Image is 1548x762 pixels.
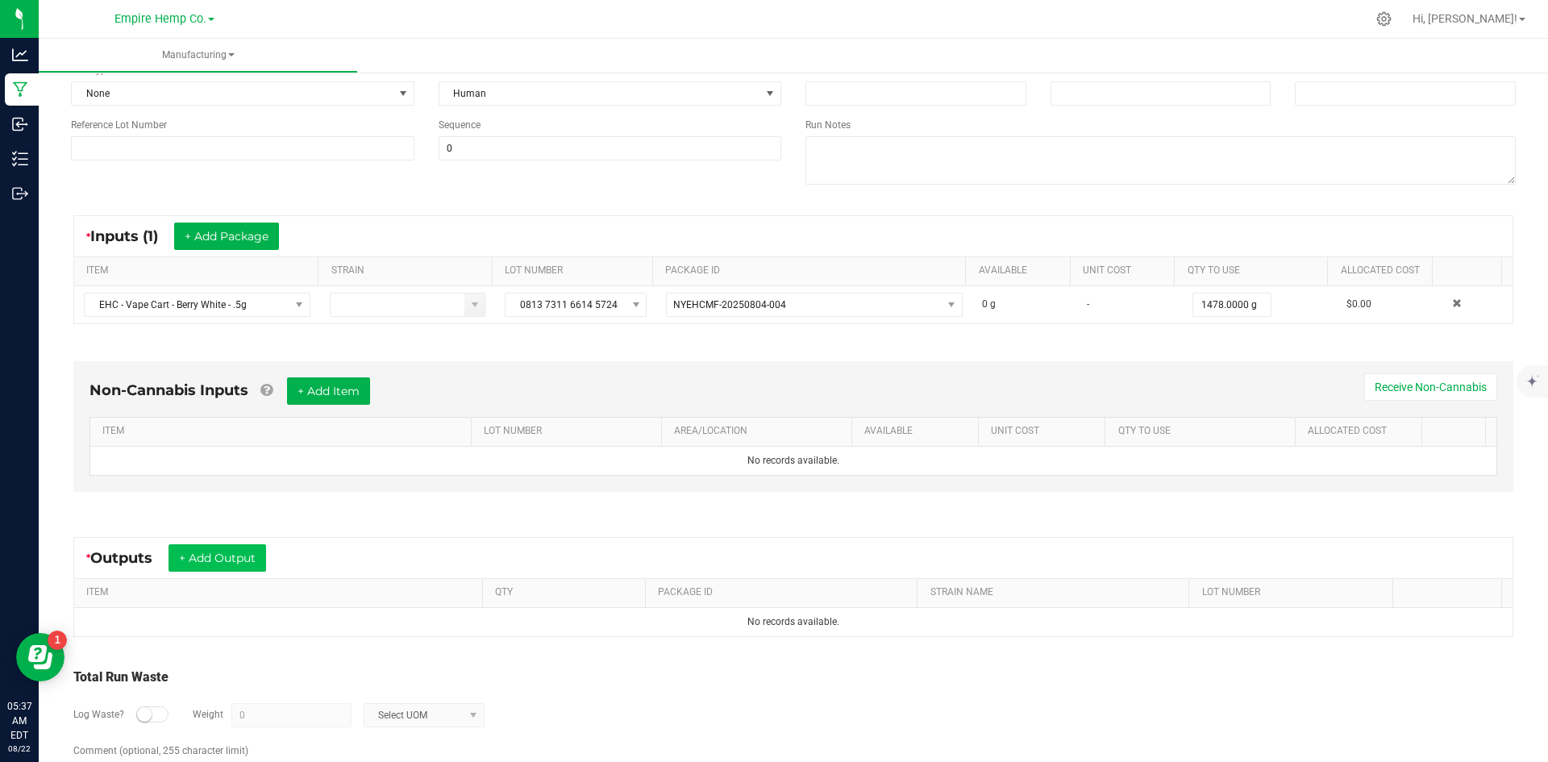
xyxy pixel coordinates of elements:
span: Sequence [439,119,481,131]
span: Empire Hemp Co. [114,12,206,26]
a: AVAILABLESortable [864,425,972,438]
td: No records available. [90,447,1496,475]
inline-svg: Outbound [12,185,28,202]
div: Manage settings [1374,11,1394,27]
span: None [72,82,393,105]
a: PACKAGE IDSortable [658,586,911,599]
button: + Add Output [169,544,266,572]
a: Sortable [1445,264,1496,277]
a: Sortable [1406,586,1496,599]
div: Total Run Waste [73,668,1513,687]
a: LOT NUMBERSortable [484,425,655,438]
button: + Add Package [174,223,279,250]
span: Hi, [PERSON_NAME]! [1413,12,1517,25]
span: - [1087,298,1089,310]
button: + Add Item [287,377,370,405]
inline-svg: Manufacturing [12,81,28,98]
a: AVAILABLESortable [979,264,1064,277]
a: Sortable [1435,425,1479,438]
a: Allocated CostSortable [1308,425,1416,438]
span: 0813 7311 6614 5724 [506,294,626,316]
span: Manufacturing [39,48,357,62]
a: ITEMSortable [86,264,312,277]
label: Weight [193,707,223,722]
a: AREA/LOCATIONSortable [674,425,845,438]
p: 08/22 [7,743,31,755]
span: Non-Cannabis Inputs [89,381,248,399]
a: LOT NUMBERSortable [1202,586,1387,599]
span: NO DATA FOUND [666,293,963,317]
a: QTY TO USESortable [1118,425,1289,438]
span: $0.00 [1346,298,1371,310]
p: 05:37 AM EDT [7,699,31,743]
inline-svg: Analytics [12,47,28,63]
span: 0 [982,298,988,310]
span: NO DATA FOUND [84,293,310,317]
iframe: Resource center unread badge [48,631,67,650]
span: Outputs [90,549,169,567]
td: No records available. [74,608,1513,636]
a: LOT NUMBERSortable [505,264,646,277]
inline-svg: Inventory [12,151,28,167]
a: STRAINSortable [331,264,486,277]
span: Human [439,82,761,105]
label: Log Waste? [73,707,124,722]
span: g [990,298,996,310]
span: NYEHCMF-20250804-004 [673,299,786,310]
a: Unit CostSortable [1083,264,1168,277]
iframe: Resource center [16,633,64,681]
button: Receive Non-Cannabis [1364,373,1497,401]
span: Reference Lot Number [71,119,167,131]
a: Manufacturing [39,39,357,73]
a: QTY TO USESortable [1188,264,1321,277]
span: Run Notes [805,119,851,131]
span: EHC - Vape Cart - Berry White - .5g [85,294,289,316]
a: PACKAGE IDSortable [665,264,959,277]
span: Inputs (1) [90,227,174,245]
a: ITEMSortable [102,425,464,438]
a: ITEMSortable [86,586,476,599]
a: Allocated CostSortable [1341,264,1426,277]
a: Add Non-Cannabis items that were also consumed in the run (e.g. gloves and packaging); Also add N... [260,381,273,399]
a: QTYSortable [495,586,639,599]
label: Comment (optional, 255 character limit) [73,743,248,758]
a: Unit CostSortable [991,425,1099,438]
inline-svg: Inbound [12,116,28,132]
a: STRAIN NAMESortable [930,586,1184,599]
